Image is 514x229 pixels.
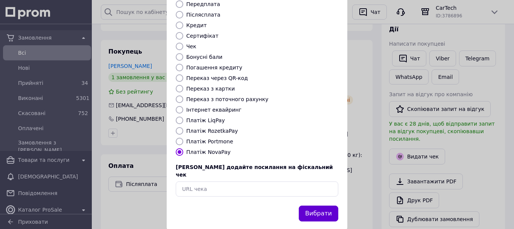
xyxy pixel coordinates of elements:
[186,65,242,71] label: Погашення кредиту
[299,206,338,222] button: Вибрати
[186,86,235,92] label: Переказ з картки
[186,43,196,49] label: Чек
[186,1,220,7] label: Передплата
[186,33,219,39] label: Сертифікат
[186,117,225,123] label: Платіж LiqPay
[186,22,207,28] label: Кредит
[186,138,233,144] label: Платіж Portmone
[186,12,221,18] label: Післясплата
[186,96,268,102] label: Переказ з поточного рахунку
[186,54,222,60] label: Бонусні бали
[176,164,333,178] span: [PERSON_NAME] додайте посилання на фіскальний чек
[186,128,238,134] label: Платіж RozetkaPay
[186,107,242,113] label: Інтернет еквайринг
[176,181,338,197] input: URL чека
[186,75,248,81] label: Переказ через QR-код
[186,149,231,155] label: Платіж NovaPay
